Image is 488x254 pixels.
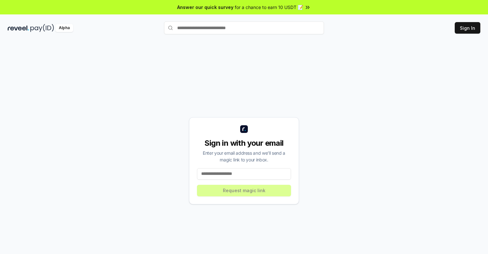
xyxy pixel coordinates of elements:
[8,24,29,32] img: reveel_dark
[197,138,291,148] div: Sign in with your email
[30,24,54,32] img: pay_id
[240,125,248,133] img: logo_small
[455,22,480,34] button: Sign In
[197,150,291,163] div: Enter your email address and we’ll send a magic link to your inbox.
[177,4,233,11] span: Answer our quick survey
[235,4,303,11] span: for a chance to earn 10 USDT 📝
[55,24,73,32] div: Alpha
